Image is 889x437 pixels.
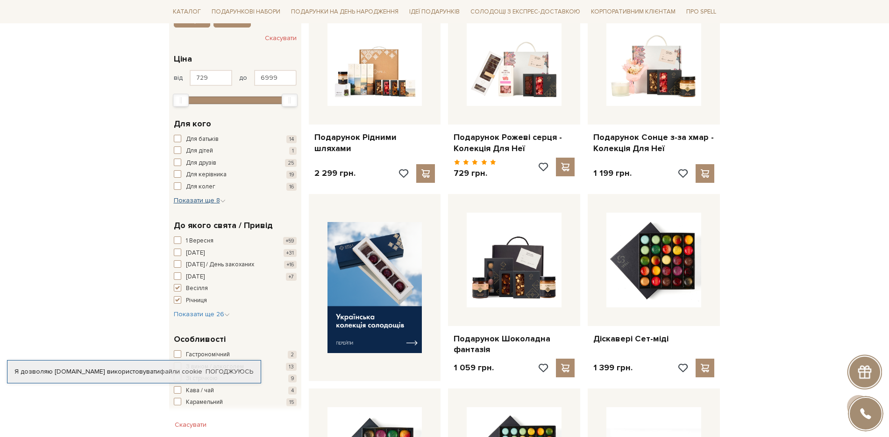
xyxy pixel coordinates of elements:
[174,182,297,192] button: Для колег 16
[174,350,297,360] button: Гастрономічний 2
[174,196,226,205] button: Показати ще 8
[174,249,297,258] button: [DATE] +31
[593,132,714,154] a: Подарунок Сонце з-за хмар - Колекція Для Неї
[286,135,297,143] span: 14
[467,4,584,20] a: Солодощі з експрес-доставкою
[254,70,297,86] input: Ціна
[186,386,214,395] span: Кава / чай
[289,147,297,155] span: 1
[174,260,297,270] button: [DATE] / День закоханих +16
[174,386,297,395] button: Кава / чай 4
[285,159,297,167] span: 25
[288,387,297,395] span: 4
[186,236,213,246] span: 1 Вересня
[186,260,254,270] span: [DATE] / День закоханих
[174,159,297,168] button: Для друзів 25
[314,132,435,154] a: Подарунок Рідними шляхами
[288,351,297,359] span: 2
[7,368,261,376] div: Я дозволяю [DOMAIN_NAME] використовувати
[174,310,230,318] span: Показати ще 26
[454,168,496,179] p: 729 грн.
[174,310,230,319] button: Показати ще 26
[173,94,189,107] div: Min
[282,94,298,107] div: Max
[174,146,297,156] button: Для дітей 1
[283,237,297,245] span: +59
[174,412,224,421] button: Показати ще 1
[284,261,297,269] span: +16
[174,296,297,305] button: Річниця
[174,53,192,65] span: Ціна
[286,398,297,406] span: 15
[169,5,205,19] span: Каталог
[174,412,224,420] span: Показати ще 1
[454,132,575,154] a: Подарунок Рожеві серця - Колекція Для Неї
[454,362,494,373] p: 1 059 грн.
[174,272,297,282] button: [DATE] +7
[593,168,632,179] p: 1 199 грн.
[190,70,232,86] input: Ціна
[286,171,297,179] span: 19
[174,333,226,346] span: Особливості
[587,4,679,20] a: Корпоративним клієнтам
[286,183,297,191] span: 16
[186,159,216,168] span: Для друзів
[174,135,297,144] button: Для батьків 14
[405,5,463,19] span: Ідеї подарунків
[454,333,575,355] a: Подарунок Шоколадна фантазія
[174,170,297,180] button: Для керівника 19
[186,272,205,282] span: [DATE]
[174,74,183,82] span: від
[174,219,273,232] span: До якого свята / Привід
[284,249,297,257] span: +31
[186,170,227,180] span: Для керівника
[174,398,297,407] button: Карамельний 15
[174,284,297,293] button: Весілля
[186,296,207,305] span: Річниця
[186,182,215,192] span: Для колег
[593,362,633,373] p: 1 399 грн.
[186,146,213,156] span: Для дітей
[208,5,284,19] span: Подарункові набори
[288,375,297,382] span: 9
[327,222,422,353] img: banner
[186,249,205,258] span: [DATE]
[174,118,211,130] span: Для кого
[683,5,720,19] span: Про Spell
[206,368,253,376] a: Погоджуюсь
[169,417,212,432] button: Скасувати
[186,284,208,293] span: Весілля
[186,398,223,407] span: Карамельний
[186,135,219,144] span: Для батьків
[286,363,297,371] span: 13
[174,236,297,246] button: 1 Вересня +59
[174,196,226,204] span: Показати ще 8
[265,31,297,46] button: Скасувати
[160,368,202,375] a: файли cookie
[239,74,247,82] span: до
[593,333,714,344] a: Діскавері Сет-міді
[286,273,297,281] span: +7
[287,5,402,19] span: Подарунки на День народження
[314,168,356,179] p: 2 299 грн.
[186,350,230,360] span: Гастрономічний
